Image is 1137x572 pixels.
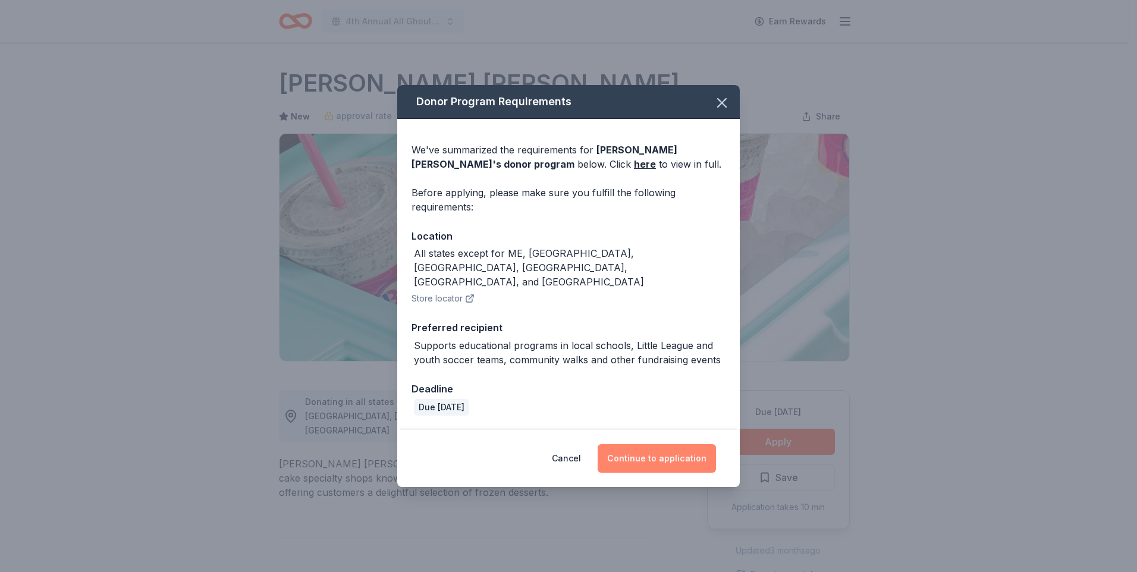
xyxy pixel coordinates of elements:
div: Donor Program Requirements [397,85,740,119]
a: here [634,157,656,171]
button: Continue to application [598,444,716,473]
div: Deadline [412,381,725,397]
div: We've summarized the requirements for below. Click to view in full. [412,143,725,171]
button: Store locator [412,291,475,306]
div: All states except for ME, [GEOGRAPHIC_DATA], [GEOGRAPHIC_DATA], [GEOGRAPHIC_DATA], [GEOGRAPHIC_DA... [414,246,725,289]
div: Due [DATE] [414,399,469,416]
div: Location [412,228,725,244]
div: Before applying, please make sure you fulfill the following requirements: [412,186,725,214]
button: Cancel [552,444,581,473]
div: Preferred recipient [412,320,725,335]
div: Supports educational programs in local schools, Little League and youth soccer teams, community w... [414,338,725,367]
